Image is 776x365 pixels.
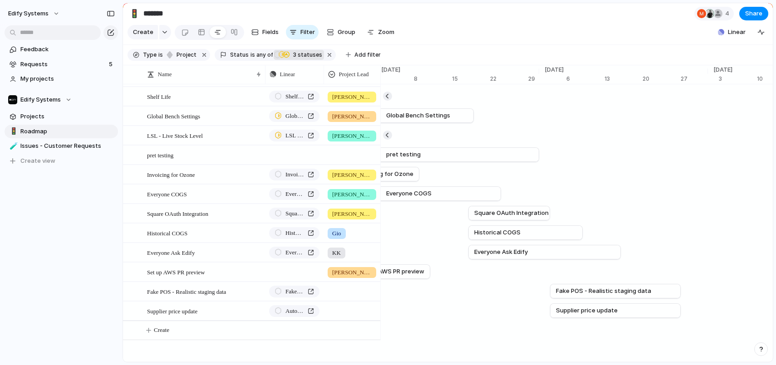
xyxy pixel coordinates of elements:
[286,25,319,39] button: Filter
[269,188,319,200] a: Everyone COGS
[681,75,708,83] div: 27
[474,206,544,220] a: Square OAuth Integration
[290,51,298,58] span: 3
[300,28,315,37] span: Filter
[269,286,319,297] a: Fake POS - Realistic staging data
[20,156,55,165] span: Create view
[332,112,372,121] span: [PERSON_NAME]
[147,150,173,160] span: pret testing
[414,75,452,83] div: 8
[285,170,304,179] span: Invoicing (Ozone Back to Normal)
[147,130,203,141] span: LSL - Live Stock Level
[490,75,528,83] div: 22
[262,28,279,37] span: Fields
[386,150,421,159] span: pret testing
[20,60,106,69] span: Requests
[147,286,226,297] span: Fake POS - Realistic staging data
[147,91,171,102] span: Shelf Life
[285,131,304,140] span: LSL - Live Stock Level
[739,7,768,20] button: Share
[332,248,341,258] span: KK
[269,169,319,180] a: Invoicing (Ozone Back to Normal)
[332,92,372,102] span: [PERSON_NAME]
[338,28,355,37] span: Group
[376,65,406,74] span: [DATE]
[143,51,157,59] span: Type
[354,51,381,59] span: Add filter
[285,112,304,121] span: Global Bench Settings
[339,70,369,79] span: Project Lead
[285,92,304,101] span: Shelf Life
[8,127,17,136] button: 🚦
[147,111,200,121] span: Global Bench Settings
[128,25,158,39] button: Create
[604,75,643,83] div: 13
[269,130,319,141] a: LSL - Live Stock Level
[5,139,118,153] a: 🧪Issues - Customer Requests
[250,51,255,59] span: is
[157,50,165,60] button: is
[349,167,413,181] a: Invoicing for Ozone
[269,110,319,122] a: Global Bench Settings
[5,125,118,138] a: 🚦Roadmap
[248,25,282,39] button: Fields
[109,60,114,69] span: 5
[378,28,394,37] span: Zoom
[556,284,675,298] a: Fake POS - Realistic staging data
[474,226,577,239] a: Historical COGS
[20,127,115,136] span: Roadmap
[5,43,118,56] a: Feedback
[10,141,16,151] div: 🧪
[154,326,169,335] span: Create
[332,268,372,277] span: [PERSON_NAME]
[340,49,386,61] button: Add filter
[269,208,319,219] a: Square OAuth Integration
[230,51,249,59] span: Status
[386,189,432,198] span: Everyone COGS
[643,75,681,83] div: 20
[566,75,604,83] div: 6
[280,70,295,79] span: Linear
[269,91,319,102] a: Shelf Life
[474,209,549,218] span: Square OAuth Integration
[376,75,414,83] div: 1
[358,267,424,276] span: Set up AWS PR preview
[20,112,115,121] span: Projects
[474,248,528,257] span: Everyone Ask Edify
[290,51,322,59] span: statuses
[528,75,539,83] div: 29
[20,45,115,54] span: Feedback
[174,51,196,59] span: project
[719,75,757,83] div: 3
[363,25,398,39] button: Zoom
[556,287,651,296] span: Fake POS - Realistic staging data
[274,50,324,60] button: 3 statuses
[285,190,304,199] span: Everyone COGS
[147,247,195,258] span: Everyone Ask Edify
[725,9,732,18] span: 4
[20,141,115,151] span: Issues - Customer Requests
[127,6,142,21] button: 🚦
[5,72,118,86] a: My projects
[5,154,118,168] button: Create view
[332,190,372,199] span: [PERSON_NAME]
[20,95,61,104] span: Edify Systems
[8,9,49,18] span: Edify Systems
[376,187,495,200] a: Everyone COGS
[249,50,275,60] button: isany of
[539,65,569,74] span: [DATE]
[147,189,187,199] span: Everyone COGS
[269,247,319,258] a: Everyone Ask Edify
[332,209,372,219] span: [PERSON_NAME]
[20,74,115,83] span: My projects
[332,229,341,238] span: Gio
[452,75,490,83] div: 15
[332,170,372,180] span: [PERSON_NAME]
[269,305,319,317] a: Auto-update default supplier pricing
[147,267,205,277] span: Set up AWS PR preview
[5,93,118,107] button: Edify Systems
[132,321,394,340] button: Create
[5,110,118,123] a: Projects
[269,227,319,239] a: Historical COGS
